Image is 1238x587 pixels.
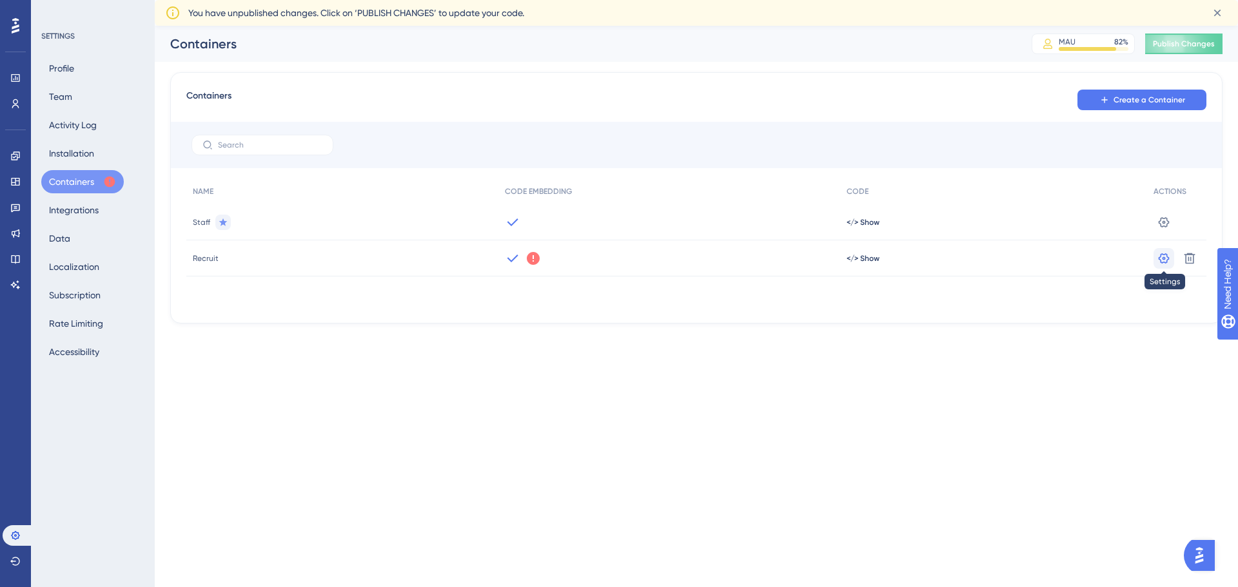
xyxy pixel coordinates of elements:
button: Profile [41,57,82,80]
button: Activity Log [41,113,104,137]
button: Installation [41,142,102,165]
button: Rate Limiting [41,312,111,335]
div: 82 % [1114,37,1128,47]
span: You have unpublished changes. Click on ‘PUBLISH CHANGES’ to update your code. [188,5,524,21]
span: CODE [847,186,869,197]
span: CODE EMBEDDING [505,186,572,197]
span: Staff [193,217,210,227]
span: ACTIONS [1154,186,1186,197]
button: Integrations [41,198,106,222]
button: Subscription [41,284,108,307]
span: Containers [186,88,231,111]
div: SETTINGS [41,31,146,41]
button: Create a Container [1077,90,1206,110]
div: Containers [170,35,999,53]
button: Data [41,227,78,250]
div: MAU [1059,37,1076,47]
button: Team [41,85,80,108]
span: Need Help? [30,3,81,19]
iframe: UserGuiding AI Assistant Launcher [1184,536,1223,575]
span: Recruit [193,253,219,264]
span: Create a Container [1114,95,1185,105]
input: Search [218,140,322,149]
button: Publish Changes [1145,34,1223,54]
button: </> Show [847,253,879,264]
button: </> Show [847,217,879,227]
button: Containers [41,170,124,193]
button: Accessibility [41,340,107,363]
span: NAME [193,186,213,197]
span: Publish Changes [1153,39,1215,49]
button: Localization [41,255,107,278]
